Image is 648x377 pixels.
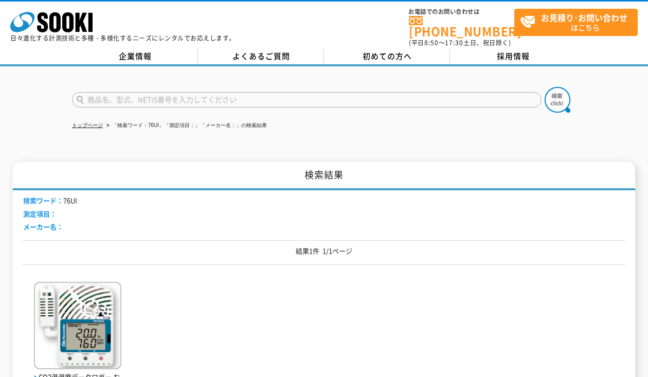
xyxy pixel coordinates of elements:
[72,122,103,128] a: トップページ
[409,38,511,47] span: (平日 ～ 土日、祝日除く)
[324,49,450,64] a: 初めての方へ
[34,282,121,372] img: TR-76UI
[198,49,324,64] a: よくあるご質問
[10,35,236,41] p: 日々進化する計測技術と多種・多様化するニーズにレンタルでお応えします。
[13,162,635,190] h1: 検索結果
[23,246,625,257] p: 結果1件 1/1ページ
[514,9,638,36] a: お見積り･お問い合わせはこちら
[72,49,198,64] a: 企業情報
[450,49,576,64] a: 採用情報
[445,38,463,47] span: 17:30
[23,222,63,231] span: メーカー名：
[409,16,514,37] a: [PHONE_NUMBER]
[520,9,637,35] span: はこちら
[23,209,57,219] span: 測定項目：
[363,50,412,62] span: 初めての方へ
[541,11,627,24] strong: お見積り･お問い合わせ
[545,87,570,113] img: btn_search.png
[72,92,542,107] input: 商品名、型式、NETIS番号を入力してください
[23,195,63,205] span: 検索ワード：
[23,195,77,206] li: 76UI
[424,38,439,47] span: 8:50
[409,9,514,15] span: お電話でのお問い合わせは
[104,120,267,131] li: 「検索ワード：76UI」「測定項目：」「メーカー名：」の検索結果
